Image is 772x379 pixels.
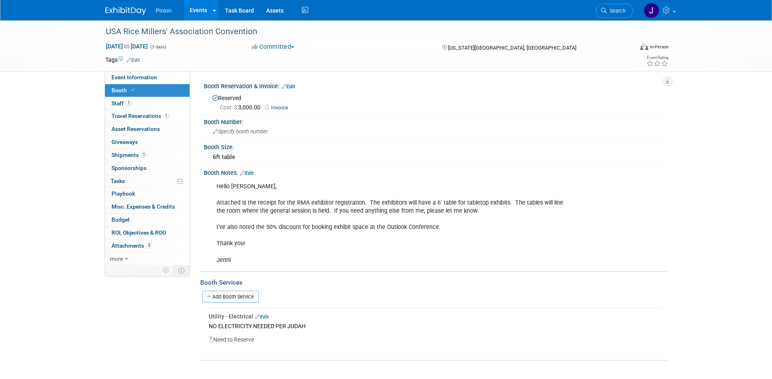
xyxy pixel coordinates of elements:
span: Asset Reservations [112,126,160,132]
div: Utility - Electrical [209,312,661,320]
span: Tasks [111,178,125,184]
img: Jennifer Plumisto [644,3,659,18]
a: ROI, Objectives & ROO [105,227,190,239]
span: Cost: $ [220,104,238,111]
a: Booth [105,84,190,97]
i: Booth reservation complete [131,88,135,92]
td: Toggle Event Tabs [173,265,190,276]
a: Add Booth Service [202,291,259,303]
div: Need to Reserve [209,331,661,350]
span: to [123,43,131,50]
a: Travel Reservations1 [105,110,190,122]
span: Giveaways [112,139,138,145]
img: Format-Inperson.png [640,44,648,50]
span: 3,000.00 [220,104,264,111]
span: 5 [146,242,152,248]
a: Budget [105,213,190,226]
a: Event Information [105,71,190,84]
span: Playbook [112,190,135,197]
td: Tags [105,56,140,64]
a: Edit [240,170,254,176]
span: (3 days) [149,44,166,50]
span: Budget [112,216,130,223]
div: Event Format [585,42,669,54]
div: Booth Services [200,278,667,287]
span: Travel Reservations [112,113,169,119]
span: [DATE] [DATE] [105,43,148,50]
a: Edit [127,57,140,63]
a: Asset Reservations [105,123,190,135]
div: Event Rating [646,56,668,60]
div: Reserved [210,92,661,112]
div: NO ELECTRICITY NEEDED PER JUDAH [209,320,661,331]
span: Booth [112,87,136,94]
div: 6ft table [210,151,661,163]
span: Sponsorships [112,165,147,171]
div: In-Person [650,44,669,50]
a: Search [596,4,633,18]
div: Booth Size: [204,141,667,151]
a: Shipments1 [105,149,190,161]
span: 1 [163,113,169,119]
span: Specify booth number [213,129,268,135]
a: Sponsorships [105,162,190,174]
a: Giveaways [105,136,190,148]
span: Attachments [112,242,152,249]
span: 1 [126,100,132,106]
span: Shipments [112,152,147,158]
button: Committed [249,43,297,51]
a: Attachments5 [105,240,190,252]
div: Booth Notes: [204,167,667,177]
a: Misc. Expenses & Credits [105,200,190,213]
span: Search [607,8,625,14]
td: Personalize Event Tab Strip [159,265,173,276]
div: Hello [PERSON_NAME], Attached is the receipt for the RMA exhibitor registration. The exhibitors w... [211,179,577,268]
span: more [110,255,123,262]
span: ROI, Objectives & ROO [112,229,166,236]
img: ExhibitDay [105,7,146,15]
span: Misc. Expenses & Credits [112,203,175,210]
a: Tasks [105,175,190,187]
span: [US_STATE][GEOGRAPHIC_DATA], [GEOGRAPHIC_DATA] [448,45,576,51]
a: Invoice [265,105,292,111]
a: Edit [255,314,269,320]
span: Staff [112,100,132,107]
span: Event Information [112,74,157,81]
div: Booth Reservation & Invoice: [204,80,667,91]
div: Booth Number: [204,116,667,126]
a: more [105,253,190,265]
a: Edit [282,84,295,89]
span: Pinion [156,7,172,14]
span: 1 [141,152,147,158]
a: Playbook [105,187,190,200]
a: Staff1 [105,97,190,110]
div: USA Rice Millers' Association Convention [103,24,621,39]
